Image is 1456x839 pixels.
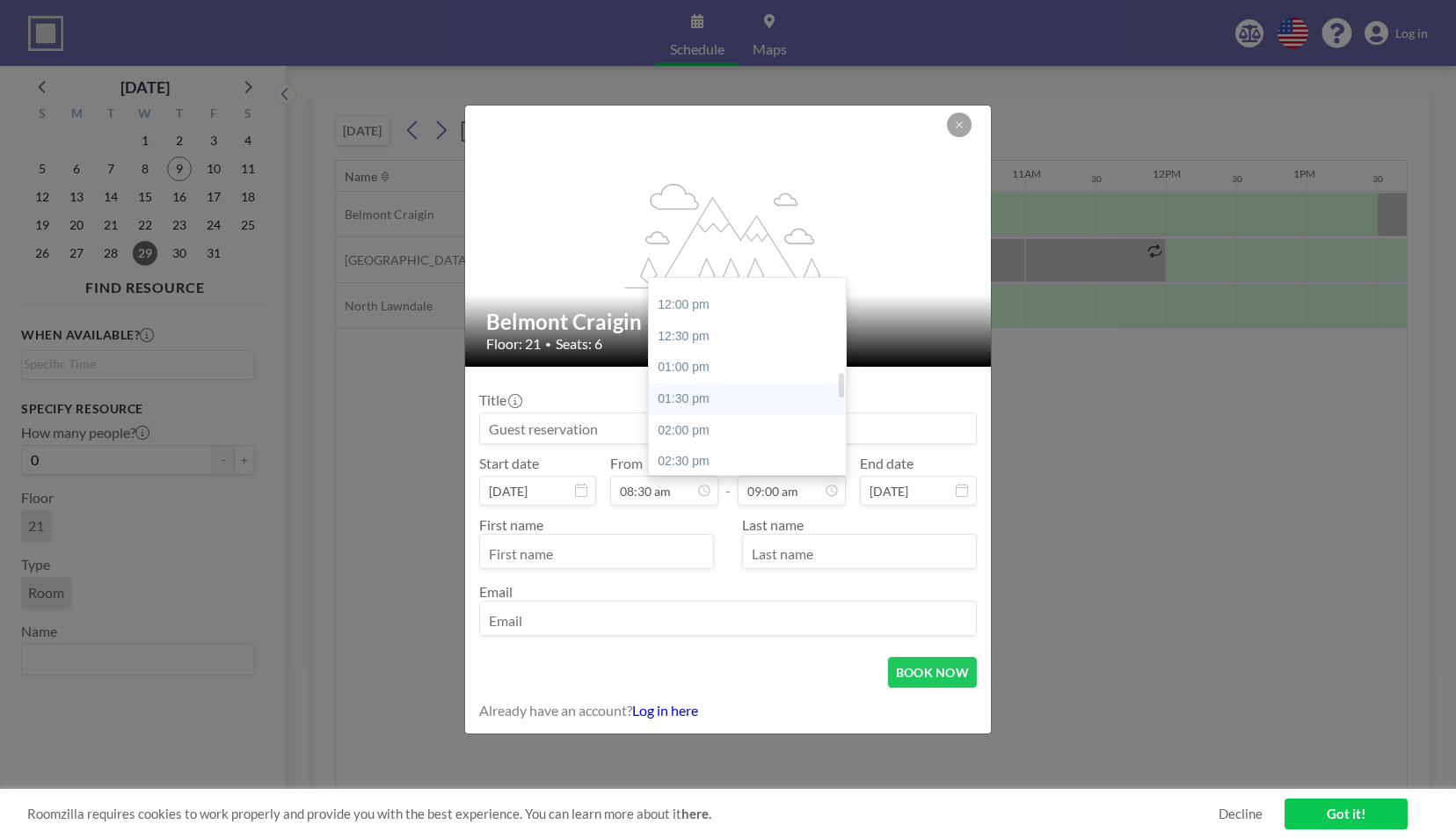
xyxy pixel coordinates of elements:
div: 12:00 pm [649,289,855,321]
div: 01:00 pm [649,352,855,383]
input: Guest reservation [480,413,976,443]
label: From [610,455,643,472]
label: Title [479,391,521,409]
span: Roomzilla requires cookies to work properly and provide you with the best experience. You can lea... [27,806,1219,822]
div: 01:30 pm [649,383,855,415]
a: Got it! [1285,799,1408,829]
a: Decline [1219,806,1263,822]
input: Email [480,605,976,635]
label: Last name [742,516,804,533]
button: BOOK NOW [888,657,977,688]
div: 02:30 pm [649,446,855,478]
div: 12:30 pm [649,321,855,353]
span: • [545,338,551,351]
h2: Belmont Craigin [486,309,972,335]
input: Last name [743,538,976,568]
span: - [725,461,731,500]
label: Start date [479,455,539,472]
label: First name [479,516,543,533]
a: Log in here [632,702,698,719]
span: Floor: 21 [486,335,541,353]
label: End date [860,455,914,472]
span: Already have an account? [479,702,632,719]
label: Email [479,583,513,600]
span: Seats: 6 [556,335,602,353]
input: First name [480,538,713,568]
div: 02:00 pm [649,415,855,447]
a: here. [681,806,711,821]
